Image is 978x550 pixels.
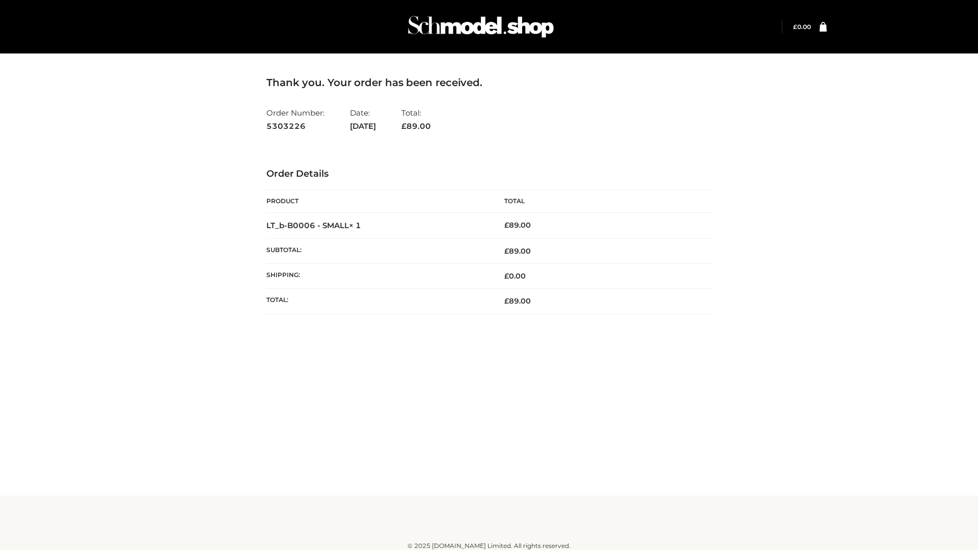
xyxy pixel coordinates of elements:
th: Shipping: [266,264,489,289]
span: £ [793,23,797,31]
span: £ [504,296,509,306]
span: 89.00 [504,246,531,256]
strong: 5303226 [266,120,324,133]
bdi: 0.00 [504,271,526,281]
h3: Thank you. Your order has been received. [266,76,712,89]
th: Total [489,190,712,213]
strong: [DATE] [350,120,376,133]
li: Order Number: [266,104,324,135]
span: £ [504,271,509,281]
li: Total: [401,104,431,135]
span: 89.00 [401,121,431,131]
span: £ [401,121,406,131]
span: £ [504,246,509,256]
bdi: 89.00 [504,221,531,230]
h3: Order Details [266,169,712,180]
span: 89.00 [504,296,531,306]
li: Date: [350,104,376,135]
a: £0.00 [793,23,811,31]
th: Total: [266,289,489,314]
span: £ [504,221,509,230]
strong: × 1 [349,221,361,230]
th: Subtotal: [266,238,489,263]
img: Schmodel Admin 964 [404,7,557,47]
bdi: 0.00 [793,23,811,31]
strong: LT_b-B0006 - SMALL [266,221,361,230]
th: Product [266,190,489,213]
